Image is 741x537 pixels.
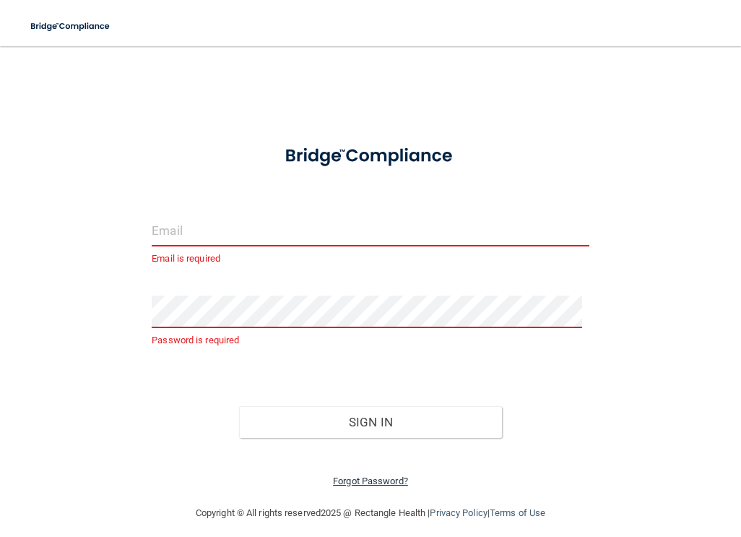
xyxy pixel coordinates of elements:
a: Terms of Use [490,507,545,518]
img: bridge_compliance_login_screen.278c3ca4.svg [22,12,120,41]
p: Email is required [152,250,589,267]
a: Privacy Policy [430,507,487,518]
iframe: Drift Widget Chat Controller [669,437,724,492]
p: Password is required [152,332,589,349]
img: bridge_compliance_login_screen.278c3ca4.svg [266,133,474,179]
a: Forgot Password? [333,476,408,486]
button: Sign In [239,406,501,438]
input: Email [152,214,589,246]
div: Copyright © All rights reserved 2025 @ Rectangle Health | | [107,490,634,536]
